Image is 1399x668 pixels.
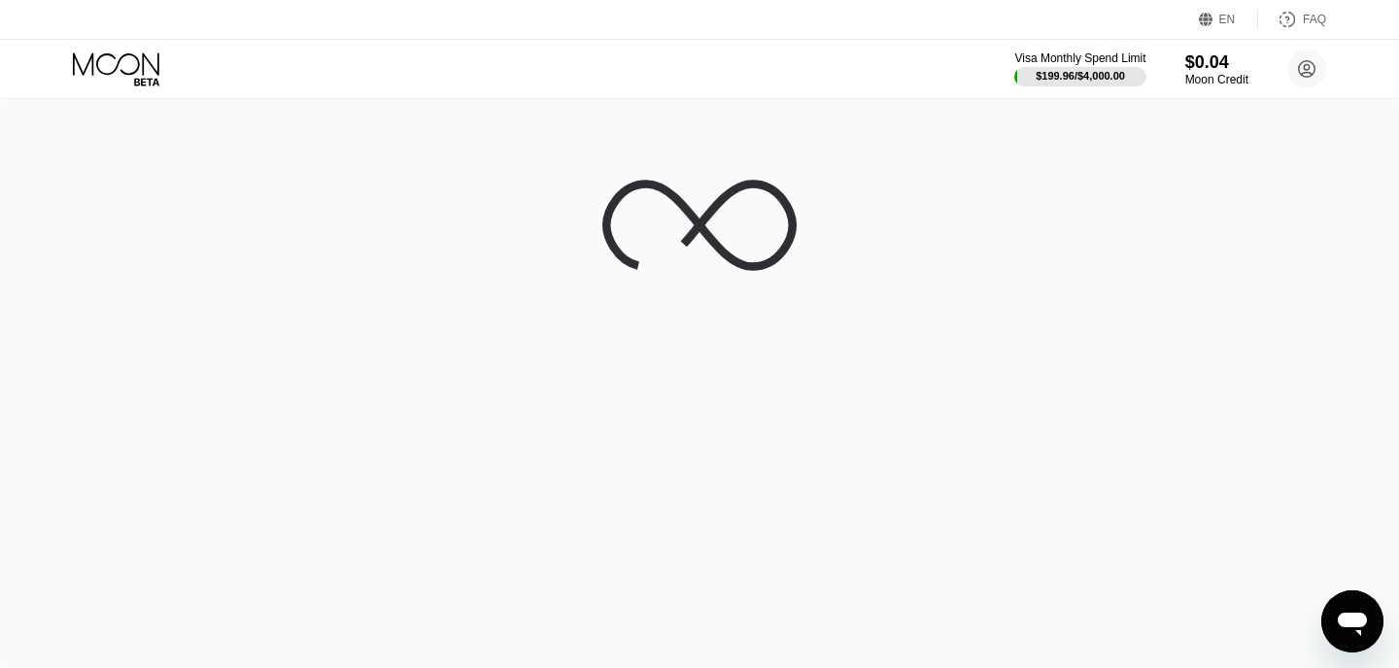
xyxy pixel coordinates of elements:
div: FAQ [1258,10,1326,29]
div: Visa Monthly Spend Limit [1014,51,1145,65]
div: FAQ [1303,13,1326,26]
div: Visa Monthly Spend Limit$199.96/$4,000.00 [1014,51,1145,86]
div: $0.04 [1185,52,1248,73]
div: Moon Credit [1185,73,1248,86]
div: $199.96 / $4,000.00 [1036,70,1125,82]
div: EN [1199,10,1258,29]
iframe: Кнопка запуска окна обмена сообщениями [1321,590,1383,652]
div: $0.04Moon Credit [1185,52,1248,86]
div: EN [1219,13,1236,26]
